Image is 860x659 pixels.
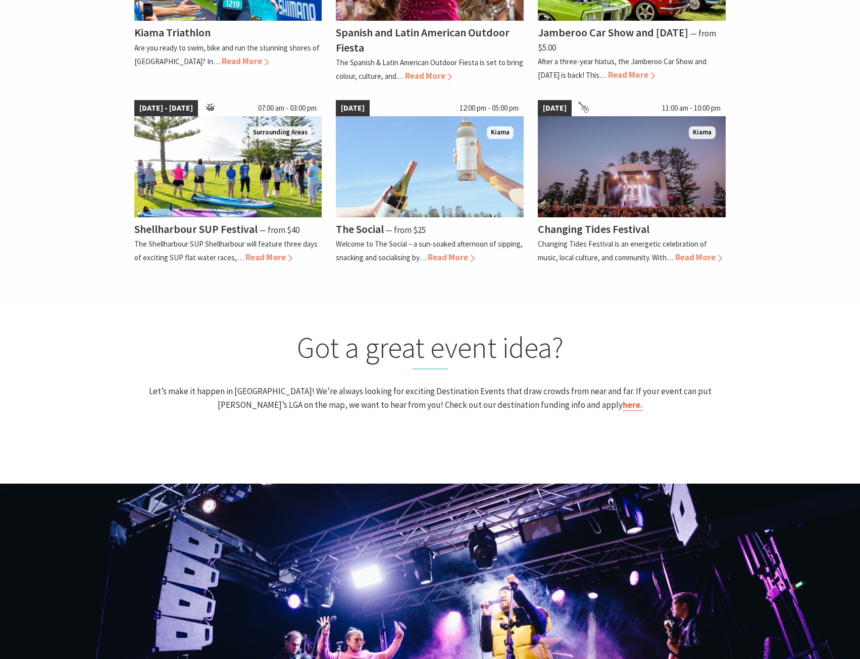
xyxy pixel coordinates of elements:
h4: Jamberoo Car Show and [DATE] [538,25,688,39]
a: [DATE] 11:00 am - 10:00 pm Changing Tides Main Stage Kiama Changing Tides Festival Changing Tides... [538,100,726,264]
h4: Kiama Triathlon [134,25,211,39]
span: Kiama [689,126,716,139]
p: The Spanish & Latin American Outdoor Fiesta is set to bring colour, culture, and… [336,58,523,81]
span: 12:00 pm - 05:00 pm [454,100,524,116]
p: Let’s make it happen in [GEOGRAPHIC_DATA]! We’re always looking for exciting Destination Events t... [131,385,729,412]
span: 11:00 am - 10:00 pm [657,100,726,116]
img: Jodie Edwards Welcome to Country [134,116,322,217]
span: Surrounding Areas [249,126,312,139]
span: Read More [405,70,452,81]
span: 07:00 am - 03:00 pm [253,100,322,116]
h4: Spanish and Latin American Outdoor Fiesta [336,25,510,54]
span: [DATE] [336,100,370,116]
p: Are you ready to swim, bike and run the stunning shores of [GEOGRAPHIC_DATA]? In… [134,43,320,66]
span: Kiama [487,126,514,139]
span: [DATE] - [DATE] [134,100,198,116]
a: here. [623,399,643,411]
span: Read More [428,252,475,263]
h4: The Social [336,222,384,236]
h4: Changing Tides Festival [538,222,649,236]
a: [DATE] - [DATE] 07:00 am - 03:00 pm Jodie Edwards Welcome to Country Surrounding Areas Shellharbo... [134,100,322,264]
span: Read More [675,252,722,263]
h4: Shellharbour SUP Festival [134,222,258,236]
p: Changing Tides Festival is an energetic celebration of music, local culture, and community. With… [538,239,707,262]
span: ⁠— from $40 [259,224,299,236]
span: Read More [222,56,269,67]
a: [DATE] 12:00 pm - 05:00 pm The Social Kiama The Social ⁠— from $25 Welcome to The Social – a sun-... [336,100,524,264]
p: The Shellharbour SUP Shellharbour will feature three days of exciting SUP flat water races,… [134,239,318,262]
h2: Got a great event idea? [131,330,729,369]
span: ⁠— from $25 [385,224,426,236]
span: [DATE] [538,100,572,116]
img: The Social [336,116,524,217]
span: Read More [245,252,292,263]
p: After a three-year hiatus, the Jamberoo Car Show and [DATE] is back! This… [538,57,706,80]
img: Changing Tides Main Stage [538,116,726,217]
span: ⁠— from $5.00 [538,28,716,53]
span: Read More [608,69,655,80]
p: Welcome to The Social – a sun-soaked afternoon of sipping, snacking and socialising by… [336,239,523,262]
